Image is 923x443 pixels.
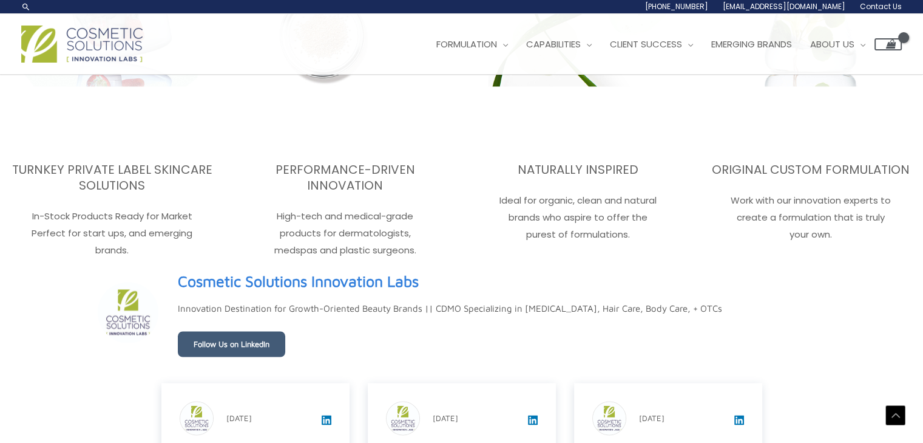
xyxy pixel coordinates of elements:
a: View post on LinkedIn [528,416,538,427]
a: Search icon link [21,2,31,12]
span: Formulation [436,38,497,50]
p: [DATE] [226,411,252,425]
span: [EMAIL_ADDRESS][DOMAIN_NAME] [723,1,845,12]
p: Innovation Destination for Growth-Oriented Beauty Brands || CDMO Specializing in [MEDICAL_DATA], ... [178,300,722,317]
span: Contact Us [860,1,902,12]
span: Client Success [610,38,682,50]
span: [PHONE_NUMBER] [645,1,708,12]
h3: NATURALLY INSPIRED [469,162,688,177]
a: Capabilities [517,26,601,63]
span: Emerging Brands [711,38,792,50]
a: Client Success [601,26,702,63]
a: Emerging Brands [702,26,801,63]
img: sk-header-picture [98,282,158,343]
p: [DATE] [433,411,458,425]
h3: TURNKEY PRIVATE LABEL SKINCARE SOLUTIONS [3,162,221,193]
img: Cosmetic Solutions Logo [21,26,143,63]
span: About Us [810,38,854,50]
a: Follow Us on LinkedIn [178,331,285,357]
a: About Us [801,26,874,63]
p: Ideal for organic, clean and natural brands who aspire to offer the purest of formulations. [469,192,688,243]
a: View page on LinkedIn [178,267,419,295]
a: Formulation [427,26,517,63]
p: In-Stock Products Ready for Market Perfect for start ups, and emerging brands. [3,208,221,259]
p: Work with our innovation experts to create a formulation that is truly your own. [702,192,920,243]
img: sk-post-userpic [180,402,213,434]
a: View Shopping Cart, empty [874,38,902,50]
a: View post on LinkedIn [734,416,744,427]
h3: ORIGINAL CUSTOM FORMULATION [702,162,920,177]
a: View post on LinkedIn [322,416,331,427]
img: sk-post-userpic [593,402,626,434]
p: High-tech and medical-grade products for dermatologists, medspas and plastic surgeons. [236,208,455,259]
nav: Site Navigation [418,26,902,63]
h3: PERFORMANCE-DRIVEN INNOVATION [236,162,455,193]
span: Capabilities [526,38,581,50]
img: sk-post-userpic [387,402,419,434]
p: [DATE] [639,411,664,425]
